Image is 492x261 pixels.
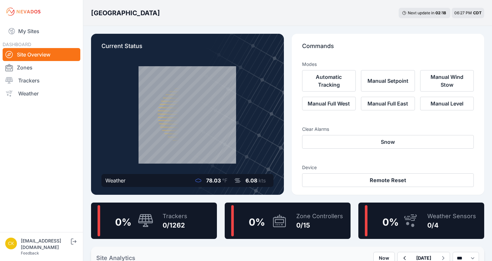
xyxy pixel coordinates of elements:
[302,135,474,149] button: Snow
[105,177,126,184] div: Weather
[21,238,70,251] div: [EMAIL_ADDRESS][DOMAIN_NAME]
[3,23,80,39] a: My Sites
[427,212,476,221] div: Weather Sensors
[302,173,474,187] button: Remote Reset
[382,216,399,228] span: 0 %
[296,221,343,230] div: 0/15
[361,70,415,92] button: Manual Setpoint
[302,126,474,132] h3: Clear Alarms
[259,177,266,184] span: kts
[420,97,474,110] button: Manual Level
[91,8,160,18] h3: [GEOGRAPHIC_DATA]
[408,10,434,15] span: Next update in
[435,10,447,16] div: 02 : 18
[101,42,273,56] p: Current Status
[225,203,351,239] a: 0%Zone Controllers0/15
[249,216,265,228] span: 0 %
[3,87,80,100] a: Weather
[222,177,227,184] span: °F
[296,212,343,221] div: Zone Controllers
[3,42,31,47] span: DASHBOARD
[427,221,476,230] div: 0/4
[302,164,474,171] h3: Device
[420,70,474,92] button: Manual Wind Stow
[115,216,131,228] span: 0 %
[163,212,187,221] div: Trackers
[358,203,484,239] a: 0%Weather Sensors0/4
[454,10,472,15] span: 06:27 PM
[361,97,415,110] button: Manual Full East
[3,48,80,61] a: Site Overview
[3,61,80,74] a: Zones
[206,177,221,184] span: 78.03
[302,42,474,56] p: Commands
[473,10,482,15] span: CDT
[246,177,257,184] span: 6.08
[302,70,356,92] button: Automatic Tracking
[3,74,80,87] a: Trackers
[5,6,42,17] img: Nevados
[91,5,160,21] nav: Breadcrumb
[91,203,217,239] a: 0%Trackers0/1262
[21,251,39,255] a: Feedback
[163,221,187,230] div: 0/1262
[302,61,317,68] h3: Modes
[5,238,17,249] img: ckent@prim.com
[302,97,356,110] button: Manual Full West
